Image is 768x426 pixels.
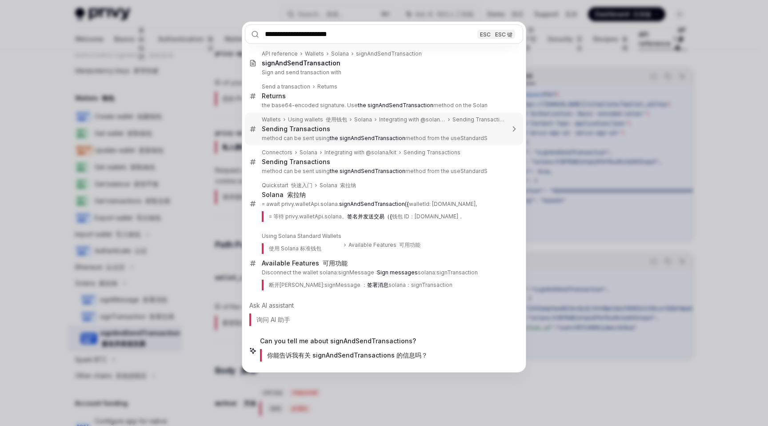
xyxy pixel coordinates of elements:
div: Connectors [262,149,292,156]
p: Disconnect the wallet solana:signMessage : solana:signTransaction [262,269,504,294]
p: = await privy.walletApi.solana. walletId: [DOMAIN_NAME], [262,201,504,225]
div: Returns [262,92,286,100]
div: Sending Transactions [262,158,330,166]
div: Quickstart [262,182,312,189]
div: Available Features [348,241,420,249]
p: the base64-encoded signature. Use method on the Solan [262,102,504,109]
div: Returns [317,83,337,90]
div: Solana [331,50,349,57]
div: ESC [477,29,515,39]
b: signAndSendTransaction [262,59,340,67]
font: 你能告诉我有关 signAndSendTransactions 的信息吗？ [267,351,428,359]
b: the signAndSendTransaction [330,135,405,141]
span: Can you tell me about signAndSendTransactions? [260,337,428,365]
p: method can be sent using method from the useStandardS [262,168,504,175]
font: 可用功能 [323,259,348,267]
div: Ask AI assistant [245,297,523,333]
b: 签名并发送交易（{ [347,213,392,220]
font: ESC 键 [495,31,512,37]
div: Wallets [305,50,324,57]
div: Integrating with @solana/kit [324,149,396,156]
font: 索拉纳 [340,182,356,189]
b: Sign messages [377,269,418,276]
div: Sending Transactions [404,149,460,156]
b: the signAndSendTransaction [358,102,433,109]
font: 使用钱包 [326,116,347,123]
div: Send a transaction [262,83,310,90]
font: 快速入门 [291,182,312,189]
b: 签署消息 [367,281,388,288]
div: Sending Transactions [452,116,504,123]
div: Solana [354,116,372,123]
font: 可用功能 [399,241,420,248]
div: API reference [262,50,298,57]
b: signAndSendTransaction({ [339,201,409,207]
b: the signAndSendTransaction [330,168,405,174]
div: Using Solana Standard Wallets [262,233,341,257]
div: Using wallets [288,116,347,123]
div: Solana [262,191,306,199]
p: method can be sent using method from the useStandardS [262,135,504,142]
font: = 等待 privy.walletApi.solana。 钱包 ID：[DOMAIN_NAME]， [269,213,464,220]
font: 询问 AI 助手 [256,316,290,323]
font: 使用 Solana 标准钱包 [269,245,321,252]
div: Solana [300,149,317,156]
div: Sending Transactions [262,125,330,133]
div: Wallets [262,116,281,123]
div: Solana [320,182,356,189]
p: Sign and send transaction with [262,69,504,76]
div: signAndSendTransaction [356,50,422,57]
div: Available Features [262,259,348,267]
font: 断开[PERSON_NAME]:signMessage ： solana：signTransaction [269,281,452,288]
div: Integrating with @solana/kit [379,116,445,123]
font: 索拉纳 [287,191,306,198]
